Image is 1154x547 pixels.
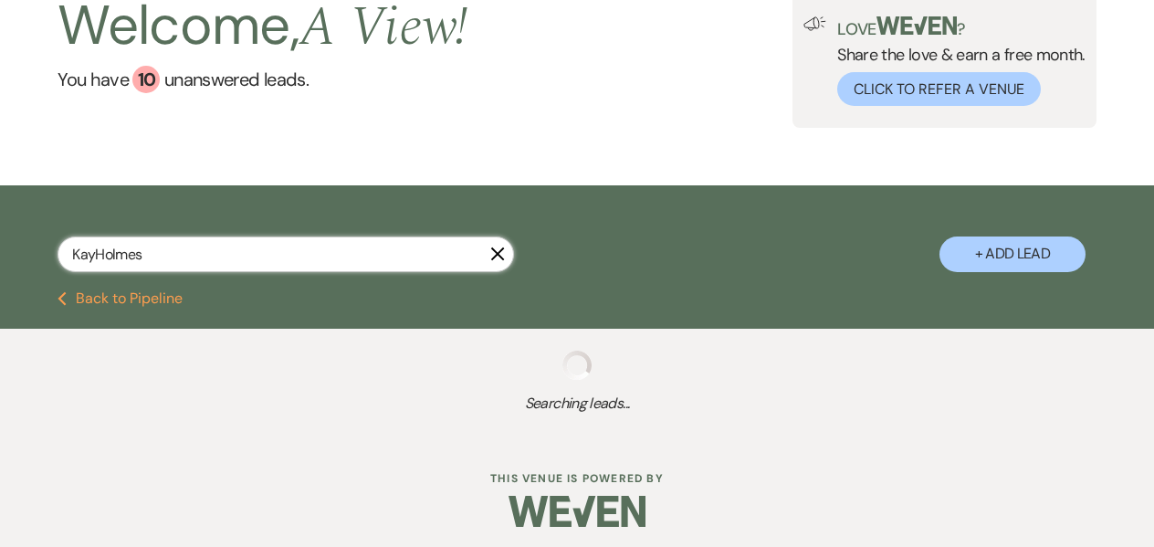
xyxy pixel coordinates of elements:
[509,479,645,543] img: Weven Logo
[58,393,1096,415] span: Searching leads...
[132,66,160,93] div: 10
[837,72,1041,106] button: Click to Refer a Venue
[58,237,514,272] input: Search by name, event date, email address or phone number
[939,237,1086,272] button: + Add Lead
[58,291,183,306] button: Back to Pipeline
[837,16,1086,37] p: Love ?
[826,16,1086,106] div: Share the love & earn a free month.
[876,16,958,35] img: weven-logo-green.svg
[58,66,467,93] a: You have 10 unanswered leads.
[562,351,592,380] img: loading spinner
[803,16,826,31] img: loud-speaker-illustration.svg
